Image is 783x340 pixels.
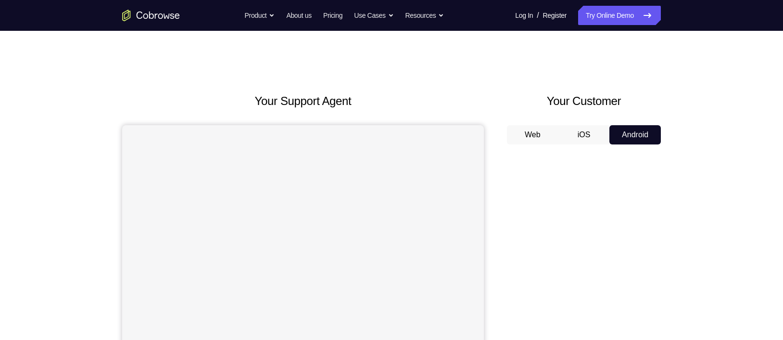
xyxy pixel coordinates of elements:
[122,10,180,21] a: Go to the home page
[405,6,444,25] button: Resources
[286,6,311,25] a: About us
[609,125,661,144] button: Android
[558,125,610,144] button: iOS
[507,92,661,110] h2: Your Customer
[515,6,533,25] a: Log In
[354,6,393,25] button: Use Cases
[323,6,342,25] a: Pricing
[122,92,484,110] h2: Your Support Agent
[543,6,567,25] a: Register
[507,125,558,144] button: Web
[537,10,539,21] span: /
[245,6,275,25] button: Product
[578,6,661,25] a: Try Online Demo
